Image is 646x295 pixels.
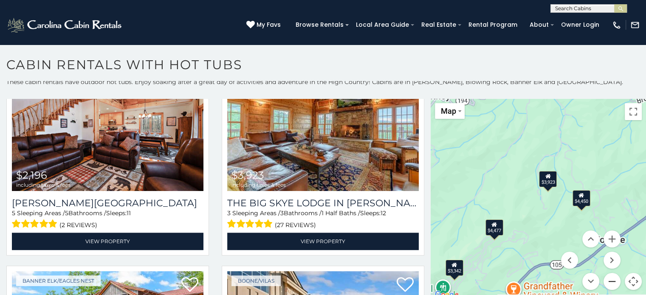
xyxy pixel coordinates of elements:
span: 3 [280,209,284,217]
span: $3,923 [231,169,264,181]
button: Move up [582,230,599,247]
span: $2,196 [16,169,47,181]
img: The Big Skye Lodge in Valle Crucis [227,62,419,191]
a: My Favs [246,20,283,30]
h3: Rudolph Resort [12,197,203,209]
a: Local Area Guide [352,18,413,31]
button: Zoom out [604,273,621,290]
a: Rudolph Resort $2,196 including taxes & fees [12,62,203,191]
div: $4,450 [572,190,590,206]
button: Move left [561,252,578,269]
span: (2 reviews) [59,219,97,230]
a: Real Estate [417,18,460,31]
span: including taxes & fees [16,182,71,188]
button: Toggle fullscreen view [625,103,642,120]
a: Banner Elk/Eagles Nest [16,275,101,286]
span: 5 [12,209,15,217]
span: My Favs [257,20,281,29]
a: [PERSON_NAME][GEOGRAPHIC_DATA] [12,197,203,209]
a: About [525,18,553,31]
a: Boone/Vilas [231,275,281,286]
button: Move down [582,273,599,290]
h3: The Big Skye Lodge in Valle Crucis [227,197,419,209]
span: 11 [127,209,131,217]
span: 5 [65,209,68,217]
a: Add to favorites [181,276,198,294]
img: Rudolph Resort [12,62,203,191]
img: phone-regular-white.png [612,20,621,30]
a: Owner Login [557,18,604,31]
span: 1 Half Baths / [322,209,360,217]
img: White-1-2.png [6,17,124,34]
button: Zoom in [604,230,621,247]
a: The Big Skye Lodge in [PERSON_NAME][GEOGRAPHIC_DATA] [227,197,419,209]
a: View Property [227,233,419,250]
div: Sleeping Areas / Bathrooms / Sleeps: [12,209,203,230]
div: $4,477 [485,219,503,236]
div: $3,342 [445,260,463,276]
span: 3 [227,209,231,217]
button: Change map style [435,103,465,119]
a: Add to favorites [397,276,414,294]
img: mail-regular-white.png [630,20,640,30]
span: Map [441,107,456,115]
a: Rental Program [464,18,522,31]
button: Move right [604,252,621,269]
div: $3,923 [539,171,557,187]
span: 12 [381,209,386,217]
a: View Property [12,233,203,250]
button: Map camera controls [625,273,642,290]
div: Sleeping Areas / Bathrooms / Sleeps: [227,209,419,230]
span: including taxes & fees [231,182,286,188]
a: Browse Rentals [291,18,348,31]
span: (27 reviews) [275,219,316,230]
a: The Big Skye Lodge in Valle Crucis $3,923 including taxes & fees [227,62,419,191]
